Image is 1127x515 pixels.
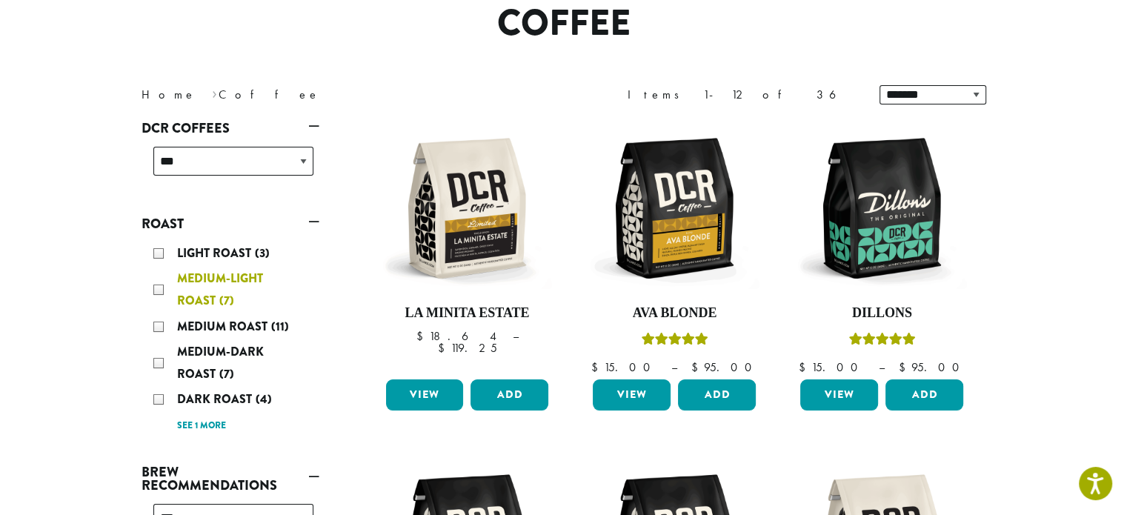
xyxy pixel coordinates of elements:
span: Dark Roast [177,391,256,408]
span: $ [691,359,703,375]
img: DCR-12oz-La-Minita-Estate-Stock-scaled.png [382,123,552,293]
h1: Coffee [130,2,997,45]
img: DCR-12oz-Dillons-Stock-scaled.png [797,123,967,293]
a: DCR Coffees [142,116,319,141]
bdi: 18.64 [416,328,498,344]
div: Rated 5.00 out of 5 [641,330,708,353]
span: – [512,328,518,344]
h4: Ava Blonde [589,305,759,322]
bdi: 95.00 [898,359,965,375]
bdi: 95.00 [691,359,758,375]
span: Light Roast [177,245,255,262]
span: $ [898,359,911,375]
a: View [386,379,464,411]
span: Medium-Light Roast [177,270,263,309]
h4: La Minita Estate [382,305,553,322]
span: $ [591,359,603,375]
span: › [212,81,217,104]
div: Items 1-12 of 36 [628,86,857,104]
span: $ [416,328,428,344]
a: See 1 more [177,419,226,433]
span: (11) [271,318,289,335]
button: Add [885,379,963,411]
span: (4) [256,391,272,408]
a: Roast [142,211,319,236]
span: – [878,359,884,375]
button: Add [471,379,548,411]
bdi: 15.00 [591,359,656,375]
nav: Breadcrumb [142,86,542,104]
span: (7) [219,365,234,382]
span: – [671,359,676,375]
img: DCR-12oz-Ava-Blonde-Stock-scaled.png [589,123,759,293]
a: Ava BlondeRated 5.00 out of 5 [589,123,759,373]
a: View [800,379,878,411]
a: View [593,379,671,411]
span: (7) [219,292,234,309]
span: Medium-Dark Roast [177,343,264,382]
a: La Minita Estate [382,123,553,373]
a: Brew Recommendations [142,459,319,498]
div: DCR Coffees [142,141,319,193]
button: Add [678,379,756,411]
div: Rated 5.00 out of 5 [848,330,915,353]
span: $ [798,359,811,375]
bdi: 119.25 [437,340,496,356]
span: (3) [255,245,270,262]
a: Home [142,87,196,102]
h4: Dillons [797,305,967,322]
div: Roast [142,236,319,442]
bdi: 15.00 [798,359,864,375]
span: Medium Roast [177,318,271,335]
span: $ [437,340,450,356]
a: DillonsRated 5.00 out of 5 [797,123,967,373]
